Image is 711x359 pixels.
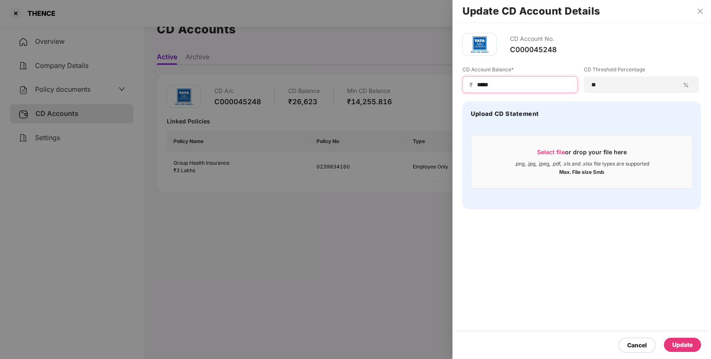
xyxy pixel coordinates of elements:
[537,148,627,161] div: or drop your file here
[462,7,701,16] h2: Update CD Account Details
[697,8,703,15] span: close
[470,81,476,89] span: ₹
[467,32,492,57] img: tatag.png
[584,66,699,76] label: CD Threshold Percentage
[515,161,649,167] div: .png, .jpg, .jpeg, .pdf, .xls and .xlsx file types are supported
[537,148,565,156] span: Select file
[510,45,557,54] div: C000045248
[471,142,692,182] span: Select fileor drop your file here.png, .jpg, .jpeg, .pdf, .xls and .xlsx file types are supported...
[627,341,647,350] div: Cancel
[680,81,692,89] span: %
[694,8,706,15] button: Close
[672,340,693,349] div: Update
[510,33,557,45] div: CD Account No.
[462,66,578,76] label: CD Account Balance*
[559,167,604,176] div: Max. File size 5mb
[471,110,539,118] h4: Upload CD Statement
